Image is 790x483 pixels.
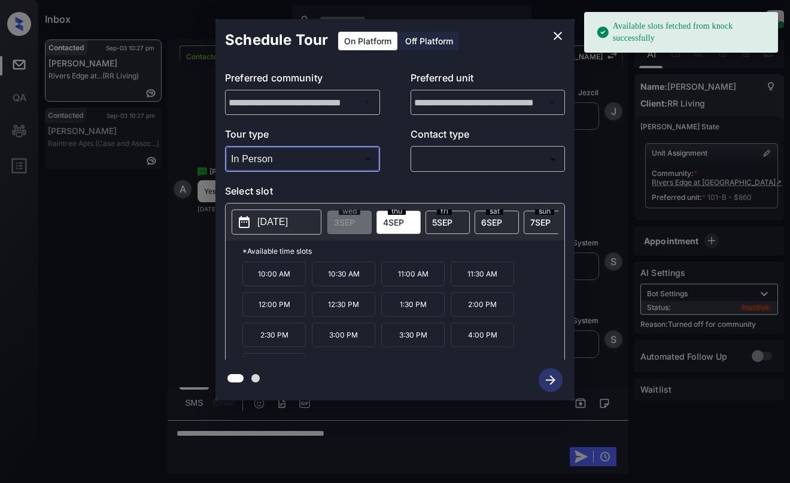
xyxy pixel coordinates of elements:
[546,24,570,48] button: close
[257,215,288,229] p: [DATE]
[432,217,452,227] span: 5 SEP
[225,71,380,90] p: Preferred community
[481,217,502,227] span: 6 SEP
[383,217,404,227] span: 4 SEP
[242,262,306,286] p: 10:00 AM
[225,184,565,203] p: Select slot
[381,292,445,317] p: 1:30 PM
[426,211,470,234] div: date-select
[486,208,503,215] span: sat
[381,262,445,286] p: 11:00 AM
[376,211,421,234] div: date-select
[228,149,377,169] div: In Person
[451,262,514,286] p: 11:30 AM
[388,208,406,215] span: thu
[242,292,306,317] p: 12:00 PM
[475,211,519,234] div: date-select
[312,323,375,347] p: 3:00 PM
[381,323,445,347] p: 3:30 PM
[242,353,306,378] p: 4:30 PM
[437,208,452,215] span: fri
[451,323,514,347] p: 4:00 PM
[215,19,338,61] h2: Schedule Tour
[232,209,321,235] button: [DATE]
[531,364,570,396] button: btn-next
[242,241,564,262] p: *Available time slots
[399,32,459,50] div: Off Platform
[242,323,306,347] p: 2:30 PM
[535,208,554,215] span: sun
[411,127,566,146] p: Contact type
[312,262,375,286] p: 10:30 AM
[225,127,380,146] p: Tour type
[451,292,514,317] p: 2:00 PM
[596,16,768,49] div: Available slots fetched from knock successfully
[524,211,568,234] div: date-select
[338,32,397,50] div: On Platform
[530,217,551,227] span: 7 SEP
[312,292,375,317] p: 12:30 PM
[411,71,566,90] p: Preferred unit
